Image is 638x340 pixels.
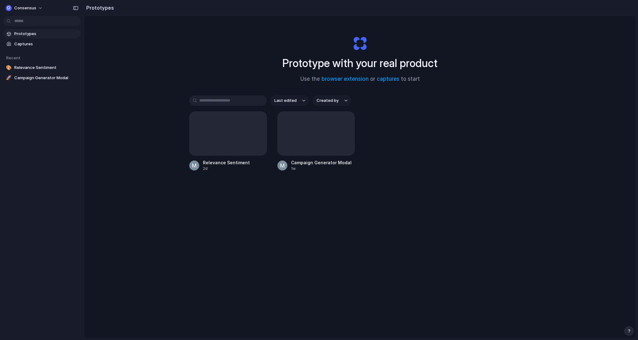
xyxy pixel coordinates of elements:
span: Relevance Sentiment [203,159,267,166]
h2: Prototypes [84,4,114,11]
span: Prototypes [14,31,78,37]
a: 🚀Campaign Generator Modal [3,73,81,83]
span: Use the or to start [300,75,420,83]
span: Last edited [274,97,297,104]
span: Campaign Generator Modal [14,75,78,81]
a: browser extension [321,76,369,82]
a: captures [377,76,399,82]
h1: Prototype with your real product [282,55,438,71]
button: Consensus [3,3,46,13]
div: 🚀 [6,75,12,81]
a: Campaign Generator Modal1w [277,111,355,171]
a: Captures [3,39,81,49]
span: Recent [6,55,20,60]
span: Consensus [14,5,36,11]
span: Relevance Sentiment [14,65,78,71]
a: Prototypes [3,29,81,39]
span: Created by [317,97,339,104]
span: Campaign Generator Modal [291,159,355,166]
a: Relevance Sentiment2d [189,111,267,171]
div: 🎨 [6,65,12,71]
div: 2d [203,166,267,171]
div: 1w [291,166,355,171]
a: 🎨Relevance Sentiment [3,63,81,72]
button: Last edited [271,95,309,106]
button: Created by [313,95,351,106]
span: Captures [14,41,78,47]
